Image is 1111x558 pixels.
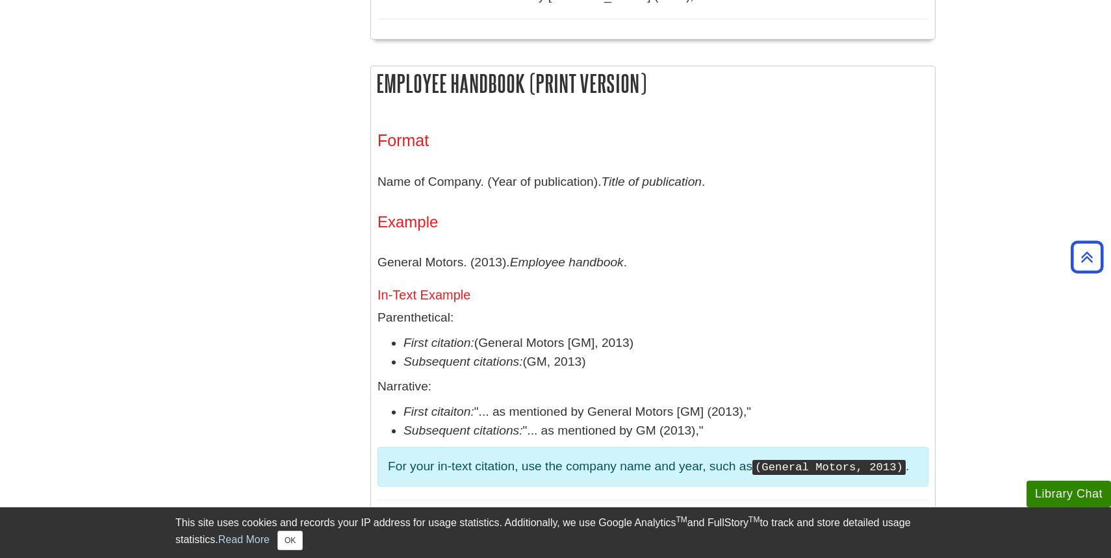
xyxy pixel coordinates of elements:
[175,515,936,550] div: This site uses cookies and records your IP address for usage statistics. Additionally, we use Goo...
[403,422,928,440] li: "... as mentioned by GM (2013),"
[403,334,928,353] li: (General Motors [GM], 2013)
[371,66,935,101] h2: Employee Handbook (Print Version)
[752,460,906,475] kbd: (General Motors, 2013)
[403,403,928,422] li: "... as mentioned by General Motors [GM] (2013),"
[377,163,928,201] p: Name of Company. (Year of publication). .
[676,515,687,524] sup: TM
[510,255,624,269] em: Employee handbook
[1066,248,1108,266] a: Back to Top
[377,377,928,396] p: Narrative:
[403,355,522,368] em: Subsequent citations:
[377,309,928,327] p: Parenthetical:
[403,353,928,372] li: (GM, 2013)
[1027,481,1111,507] button: Library Chat
[403,336,474,349] em: First citation:
[601,175,701,188] em: Title of publication
[277,531,303,550] button: Close
[218,534,270,545] a: Read More
[748,515,760,524] sup: TM
[377,288,928,302] h5: In-Text Example
[377,244,928,281] p: General Motors. (2013). .
[403,405,474,418] em: First citaiton:
[377,214,928,231] h4: Example
[377,131,928,150] h3: Format
[388,457,918,476] p: For your in-text citation, use the company name and year, such as .
[403,424,522,437] em: Subsequent citations:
